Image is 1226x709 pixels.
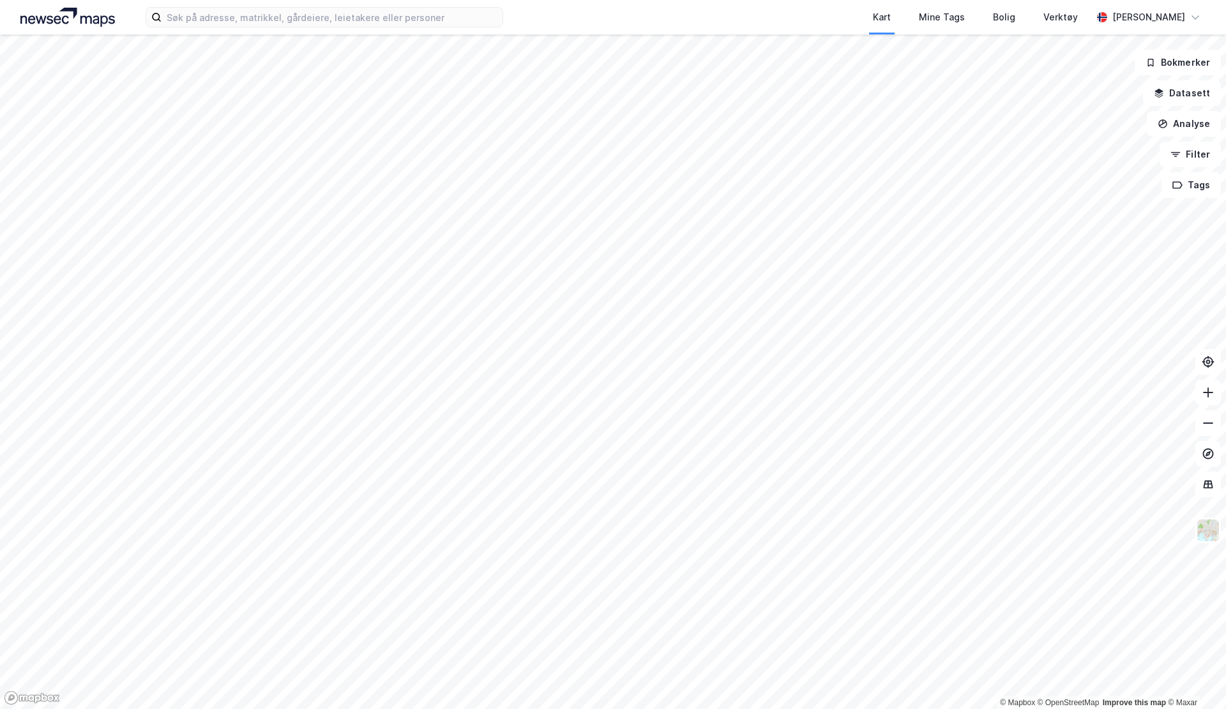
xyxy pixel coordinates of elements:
[1162,172,1221,198] button: Tags
[1135,50,1221,75] button: Bokmerker
[1000,698,1035,707] a: Mapbox
[1162,648,1226,709] iframe: Chat Widget
[919,10,965,25] div: Mine Tags
[873,10,891,25] div: Kart
[1147,111,1221,137] button: Analyse
[1103,698,1166,707] a: Improve this map
[20,8,115,27] img: logo.a4113a55bc3d86da70a041830d287a7e.svg
[1038,698,1100,707] a: OpenStreetMap
[1043,10,1078,25] div: Verktøy
[162,8,503,27] input: Søk på adresse, matrikkel, gårdeiere, leietakere eller personer
[1196,518,1220,542] img: Z
[1160,142,1221,167] button: Filter
[4,690,60,705] a: Mapbox homepage
[1162,648,1226,709] div: Kontrollprogram for chat
[1143,80,1221,106] button: Datasett
[1112,10,1185,25] div: [PERSON_NAME]
[993,10,1015,25] div: Bolig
